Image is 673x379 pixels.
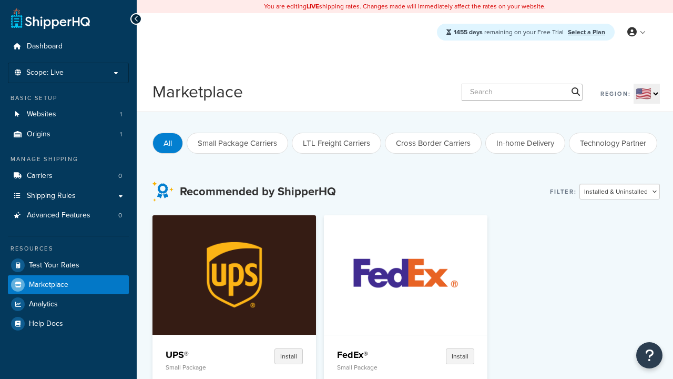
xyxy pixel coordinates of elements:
img: UPS® [160,215,309,334]
span: Marketplace [29,281,68,290]
span: Test Your Rates [29,261,79,270]
a: Advanced Features0 [8,206,129,225]
a: Help Docs [8,314,129,333]
a: Select a Plan [568,27,605,37]
li: Origins [8,125,129,144]
li: Websites [8,105,129,124]
button: Cross Border Carriers [385,133,482,154]
button: Small Package Carriers [187,133,288,154]
div: Manage Shipping [8,155,129,164]
span: Websites [27,110,56,119]
span: Carriers [27,172,53,181]
span: Scope: Live [26,68,64,77]
p: Small Package [166,364,236,371]
span: 0 [118,211,122,220]
div: Resources [8,244,129,253]
span: Advanced Features [27,211,90,220]
span: Shipping Rules [27,192,76,201]
label: Region: [600,86,631,101]
b: LIVE [307,2,319,11]
a: Websites1 [8,105,129,124]
a: Analytics [8,295,129,314]
a: Shipping Rules [8,186,129,206]
span: Analytics [29,300,58,309]
span: remaining on your Free Trial [454,27,565,37]
div: Basic Setup [8,94,129,103]
strong: 1455 days [454,27,483,37]
p: Small Package [337,364,407,371]
h3: Recommended by ShipperHQ [180,185,336,198]
span: 1 [120,110,122,119]
h1: Marketplace [152,80,243,104]
span: Help Docs [29,320,63,328]
button: Technology Partner [569,133,657,154]
a: Test Your Rates [8,256,129,275]
a: Carriers0 [8,166,129,186]
h4: UPS® [166,348,236,361]
h4: FedEx® [337,348,407,361]
span: Origins [27,130,50,139]
span: Dashboard [27,42,63,51]
span: 1 [120,130,122,139]
button: Open Resource Center [636,342,662,368]
button: Install [446,348,474,364]
a: Marketplace [8,275,129,294]
label: Filter: [550,184,577,199]
button: Install [274,348,303,364]
li: Advanced Features [8,206,129,225]
input: Search [462,84,583,101]
a: Origins1 [8,125,129,144]
span: 0 [118,172,122,181]
a: Dashboard [8,37,129,56]
button: All [152,133,183,154]
button: In-home Delivery [485,133,565,154]
li: Carriers [8,166,129,186]
img: FedEx® [331,215,480,334]
button: LTL Freight Carriers [292,133,381,154]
